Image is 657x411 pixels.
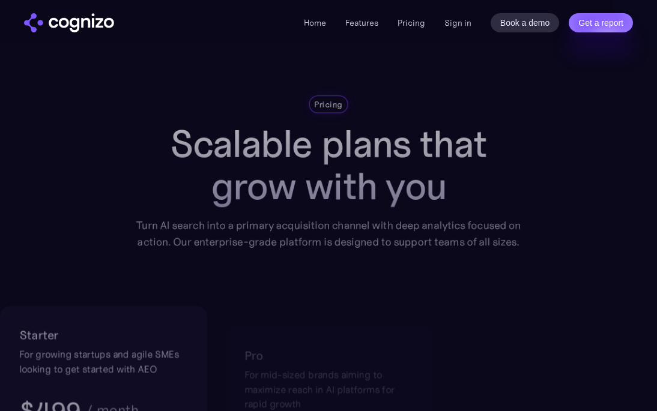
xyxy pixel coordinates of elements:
div: For growing startups and agile SMEs looking to get started with AEO [19,347,188,376]
a: Sign in [444,16,471,30]
a: Get a report [569,13,633,32]
div: For mid-sized brands aiming to maximize reach in AI platforms for rapid growth [244,368,413,411]
a: Pricing [398,17,425,28]
a: Features [345,17,378,28]
a: Home [304,17,326,28]
a: home [24,13,114,32]
a: Book a demo [491,13,560,32]
h1: Scalable plans that grow with you [127,122,529,208]
div: Pricing [314,98,342,110]
img: cognizo logo [24,13,114,32]
div: Turn AI search into a primary acquisition channel with deep analytics focused on action. Our ente... [127,217,529,250]
h2: Starter [19,325,188,344]
h2: Pro [244,346,413,365]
